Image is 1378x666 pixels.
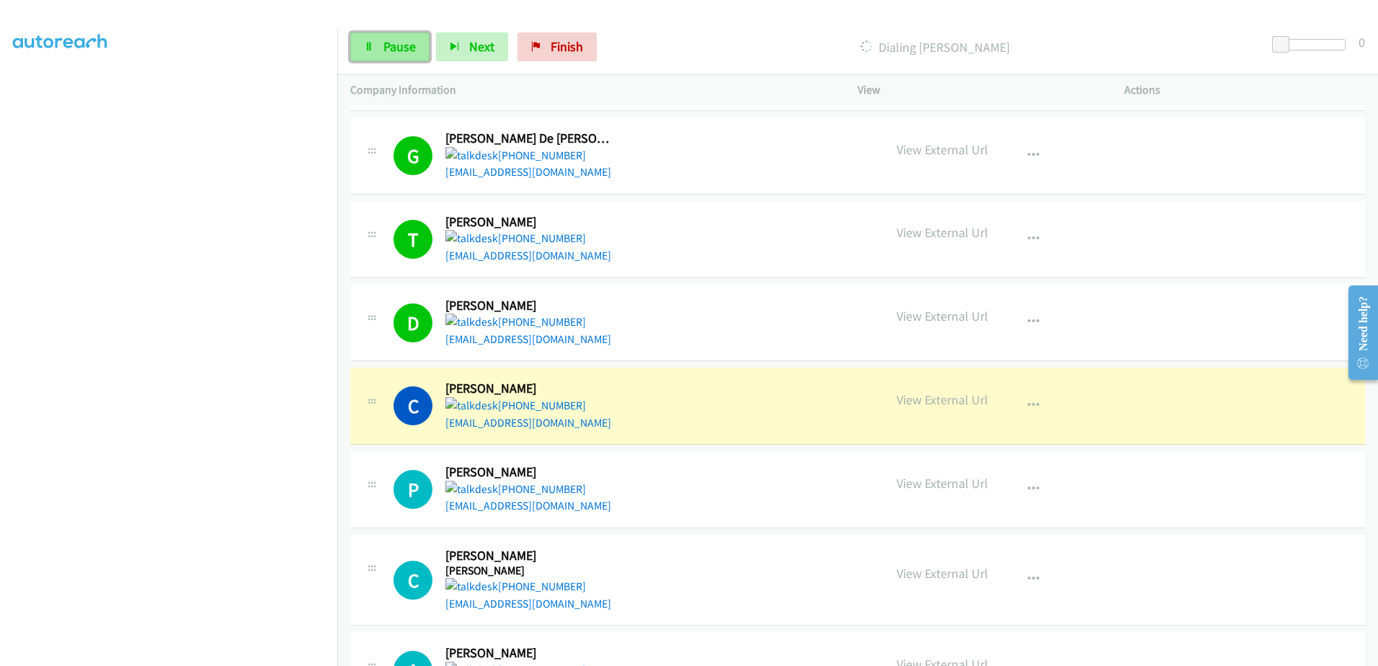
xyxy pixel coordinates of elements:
[445,165,611,179] a: [EMAIL_ADDRESS][DOMAIN_NAME]
[383,38,416,55] span: Pause
[445,249,611,262] a: [EMAIL_ADDRESS][DOMAIN_NAME]
[394,303,432,342] h1: D
[445,416,611,430] a: [EMAIL_ADDRESS][DOMAIN_NAME]
[445,314,498,331] img: talkdesk
[445,482,586,496] a: [PHONE_NUMBER]
[445,130,616,147] h2: [PERSON_NAME] De [PERSON_NAME]
[394,470,432,509] h1: P
[350,81,832,99] p: Company Information
[445,399,586,412] a: [PHONE_NUMBER]
[469,38,494,55] span: Next
[445,578,498,595] img: talkdesk
[897,140,988,159] p: View External Url
[445,332,611,346] a: [EMAIL_ADDRESS][DOMAIN_NAME]
[445,645,616,662] h2: [PERSON_NAME]
[445,397,498,414] img: talkdesk
[445,464,616,481] h2: [PERSON_NAME]
[1279,39,1346,50] div: Delay between calls (in seconds)
[1124,81,1365,99] p: Actions
[1359,32,1365,52] div: 0
[517,32,597,61] a: Finish
[445,580,586,593] a: [PHONE_NUMBER]
[445,315,586,329] a: [PHONE_NUMBER]
[394,136,432,175] h1: G
[350,32,430,61] a: Pause
[897,390,988,409] p: View External Url
[551,38,583,55] span: Finish
[445,230,498,247] img: talkdesk
[394,220,432,259] h1: T
[445,564,616,578] h5: [PERSON_NAME]
[616,37,1253,57] p: Dialing [PERSON_NAME]
[445,481,498,498] img: talkdesk
[436,32,508,61] button: Next
[394,561,432,600] div: The call is yet to be attempted
[445,214,616,231] h2: [PERSON_NAME]
[445,148,586,162] a: [PHONE_NUMBER]
[445,499,611,512] a: [EMAIL_ADDRESS][DOMAIN_NAME]
[1336,275,1378,390] iframe: Resource Center
[897,223,988,242] p: View External Url
[897,306,988,326] p: View External Url
[445,147,498,164] img: talkdesk
[897,474,988,493] p: View External Url
[897,564,988,583] p: View External Url
[394,561,432,600] h1: C
[394,386,432,425] h1: C
[445,231,586,245] a: [PHONE_NUMBER]
[394,470,432,509] div: The call is yet to be attempted
[445,597,611,610] a: [EMAIL_ADDRESS][DOMAIN_NAME]
[858,81,1098,99] p: View
[445,298,616,314] h2: [PERSON_NAME]
[445,548,616,564] h2: [PERSON_NAME]
[445,381,616,397] h2: [PERSON_NAME]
